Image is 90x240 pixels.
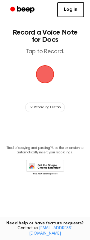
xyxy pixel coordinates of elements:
[6,4,40,16] a: Beep
[25,103,65,112] button: Recording History
[29,226,73,236] a: [EMAIL_ADDRESS][DOMAIN_NAME]
[11,48,79,56] p: Tap to Record.
[4,226,86,236] span: Contact us
[5,146,85,155] p: Tired of copying and pasting? Use the extension to automatically insert your recordings.
[34,105,61,110] span: Recording History
[57,2,84,17] a: Log in
[11,29,79,43] h1: Record a Voice Note for Docs
[36,65,54,83] img: Beep Logo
